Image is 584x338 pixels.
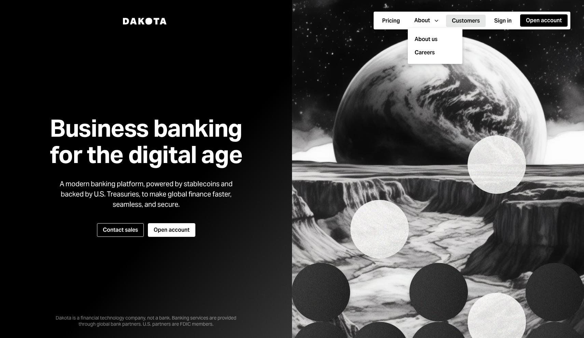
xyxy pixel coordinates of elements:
a: About us [412,32,458,46]
button: Sign in [488,15,517,27]
div: About us [412,33,458,46]
a: Customers [446,14,486,27]
button: Open account [148,223,195,237]
button: Pricing [376,15,406,27]
a: Careers [415,49,461,57]
h1: Business banking for the digital age [42,115,251,168]
a: Sign in [488,14,517,27]
button: Customers [446,15,486,27]
button: Open account [520,14,568,27]
button: Contact sales [97,223,144,237]
a: Pricing [376,14,406,27]
div: A modern banking platform, powered by stablecoins and backed by U.S. Treasuries, to make global f... [54,179,238,209]
div: About [414,17,430,24]
button: About [408,14,443,27]
div: Dakota is a financial technology company, not a bank. Banking services are provided through globa... [44,304,249,327]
